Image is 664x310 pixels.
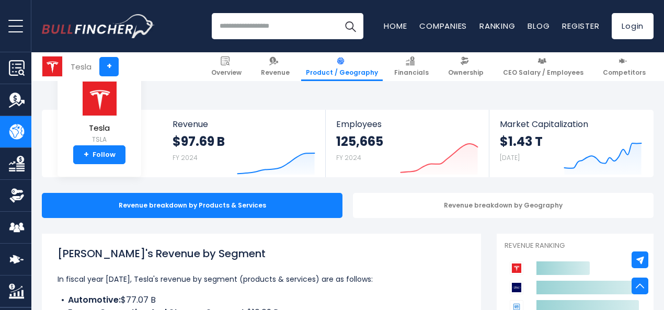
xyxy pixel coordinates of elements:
span: Overview [211,68,242,77]
a: Login [612,13,654,39]
span: Revenue [173,119,315,129]
b: Automotive: [68,294,121,306]
strong: $97.69 B [173,133,225,150]
a: +Follow [73,145,125,164]
a: Revenue [256,52,294,81]
span: Competitors [603,68,646,77]
img: TSLA logo [42,56,62,76]
a: Overview [207,52,246,81]
a: Home [384,20,407,31]
small: FY 2024 [173,153,198,162]
span: Ownership [448,68,484,77]
a: Competitors [598,52,650,81]
small: TSLA [81,135,118,144]
span: Market Capitalization [500,119,642,129]
div: Tesla [71,61,91,73]
a: Go to homepage [42,14,154,38]
a: Revenue $97.69 B FY 2024 [162,110,326,177]
img: Tesla competitors logo [510,261,523,275]
a: + [99,57,119,76]
span: Revenue [261,68,290,77]
strong: $1.43 T [500,133,543,150]
small: FY 2024 [336,153,361,162]
p: Revenue Ranking [505,242,646,250]
a: Tesla TSLA [81,81,118,146]
img: TSLA logo [81,81,118,116]
a: Ownership [443,52,488,81]
img: Bullfincher logo [42,14,155,38]
strong: 125,665 [336,133,383,150]
div: Revenue breakdown by Geography [353,193,654,218]
img: Ownership [9,188,25,203]
img: Ford Motor Company competitors logo [510,281,523,294]
a: Market Capitalization $1.43 T [DATE] [489,110,652,177]
span: Tesla [81,124,118,133]
span: Product / Geography [306,68,378,77]
span: CEO Salary / Employees [503,68,583,77]
span: Financials [394,68,429,77]
div: Revenue breakdown by Products & Services [42,193,342,218]
a: Register [562,20,599,31]
a: Employees 125,665 FY 2024 [326,110,488,177]
li: $77.07 B [58,294,465,306]
a: Financials [390,52,433,81]
a: Companies [419,20,467,31]
a: CEO Salary / Employees [498,52,588,81]
small: [DATE] [500,153,520,162]
h1: [PERSON_NAME]'s Revenue by Segment [58,246,465,261]
p: In fiscal year [DATE], Tesla's revenue by segment (products & services) are as follows: [58,273,465,285]
a: Product / Geography [301,52,383,81]
a: Ranking [479,20,515,31]
button: Search [337,13,363,39]
strong: + [84,150,89,159]
span: Employees [336,119,478,129]
a: Blog [528,20,549,31]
